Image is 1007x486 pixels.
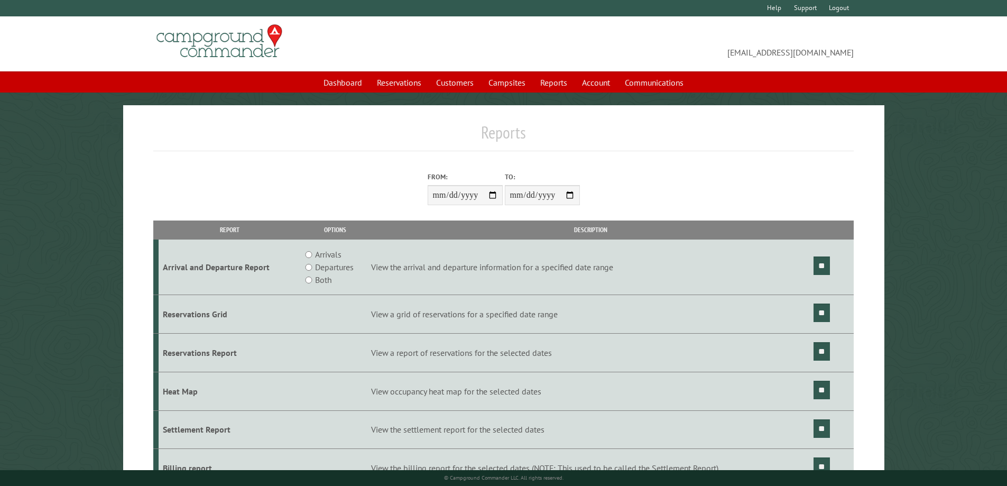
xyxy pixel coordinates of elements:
[315,261,354,273] label: Departures
[482,72,532,93] a: Campsites
[159,410,301,449] td: Settlement Report
[315,248,341,261] label: Arrivals
[504,29,854,59] span: [EMAIL_ADDRESS][DOMAIN_NAME]
[159,295,301,334] td: Reservations Grid
[534,72,574,93] a: Reports
[428,172,503,182] label: From:
[369,333,812,372] td: View a report of reservations for the selected dates
[317,72,368,93] a: Dashboard
[618,72,690,93] a: Communications
[159,240,301,295] td: Arrival and Departure Report
[505,172,580,182] label: To:
[430,72,480,93] a: Customers
[444,474,563,481] small: © Campground Commander LLC. All rights reserved.
[315,273,331,286] label: Both
[369,221,812,239] th: Description
[153,122,854,151] h1: Reports
[159,221,301,239] th: Report
[369,240,812,295] td: View the arrival and departure information for a specified date range
[300,221,369,239] th: Options
[159,333,301,372] td: Reservations Report
[159,372,301,410] td: Heat Map
[576,72,616,93] a: Account
[369,410,812,449] td: View the settlement report for the selected dates
[369,372,812,410] td: View occupancy heat map for the selected dates
[153,21,285,62] img: Campground Commander
[371,72,428,93] a: Reservations
[369,295,812,334] td: View a grid of reservations for a specified date range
